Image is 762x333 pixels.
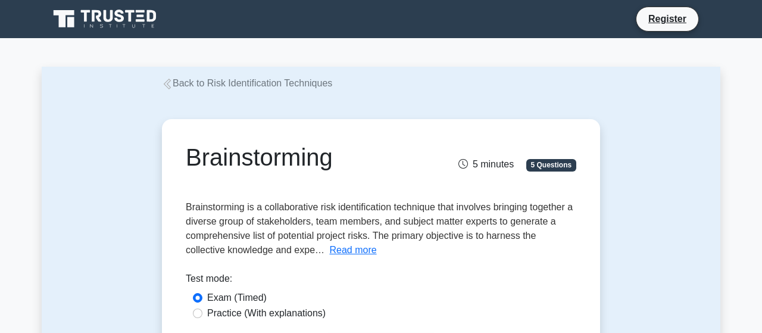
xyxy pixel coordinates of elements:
button: Read more [329,243,376,257]
a: Register [641,11,694,26]
span: 5 Questions [526,159,576,171]
h1: Brainstorming [186,143,441,172]
a: Back to Risk Identification Techniques [162,78,332,88]
label: Exam (Timed) [207,291,267,305]
div: Test mode: [186,272,576,291]
label: Practice (With explanations) [207,306,326,320]
span: Brainstorming is a collaborative risk identification technique that involves bringing together a ... [186,202,573,255]
span: 5 minutes [458,159,514,169]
